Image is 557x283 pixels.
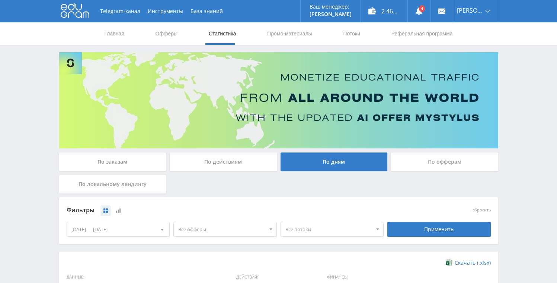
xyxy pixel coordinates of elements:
a: Промо-материалы [266,22,313,45]
p: [PERSON_NAME] [310,11,352,17]
img: xlsx [446,259,452,266]
a: Потоки [342,22,361,45]
div: По заказам [59,152,166,171]
span: Все потоки [285,222,372,236]
button: сбросить [473,208,491,213]
div: Применить [387,222,491,237]
a: Офферы [155,22,179,45]
a: Главная [104,22,125,45]
span: [PERSON_NAME] [457,7,483,13]
div: [DATE] — [DATE] [67,222,170,236]
span: Все офферы [178,222,265,236]
div: По офферам [391,152,498,171]
div: Фильтры [67,205,384,216]
span: Скачать (.xlsx) [455,260,491,266]
div: По дням [281,152,388,171]
a: Статистика [208,22,237,45]
p: Ваш менеджер: [310,4,352,10]
img: Banner [59,52,498,148]
div: По локальному лендингу [59,175,166,194]
div: По действиям [170,152,277,171]
a: Скачать (.xlsx) [446,259,490,267]
a: Реферальная программа [391,22,454,45]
